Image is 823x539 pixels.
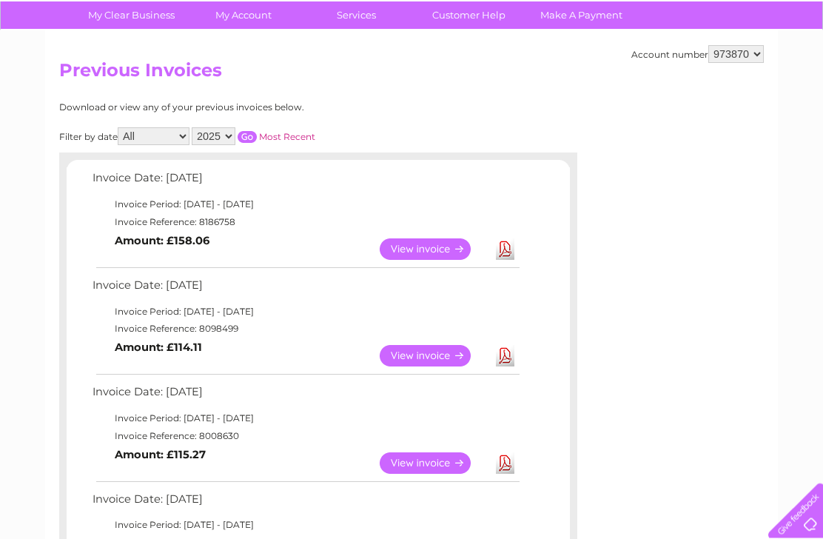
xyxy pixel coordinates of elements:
a: Most Recent [259,132,315,143]
a: Contact [725,63,761,74]
a: View [380,346,488,367]
td: Invoice Period: [DATE] - [DATE] [89,304,522,321]
div: Download or view any of your previous invoices below. [59,103,448,113]
a: Log out [774,63,809,74]
b: Amount: £114.11 [115,341,202,355]
div: Account number [631,46,764,64]
h2: Previous Invoices [59,61,764,89]
a: Services [295,2,417,30]
a: Make A Payment [520,2,642,30]
div: Filter by date [59,128,448,146]
a: Download [496,239,514,261]
td: Invoice Date: [DATE] [89,169,522,196]
a: View [380,453,488,475]
a: Customer Help [408,2,530,30]
a: Water [562,63,591,74]
a: 0333 014 3131 [544,7,646,26]
a: View [380,239,488,261]
b: Amount: £158.06 [115,235,209,248]
td: Invoice Reference: 8098499 [89,321,522,338]
td: Invoice Date: [DATE] [89,383,522,410]
a: Download [496,453,514,475]
td: Invoice Date: [DATE] [89,490,522,518]
td: Invoice Reference: 8008630 [89,428,522,446]
div: Clear Business is a trading name of Verastar Limited (registered in [GEOGRAPHIC_DATA] No. 3667643... [63,8,762,72]
a: My Account [183,2,305,30]
a: My Clear Business [70,2,192,30]
img: logo.png [29,38,104,84]
a: Energy [599,63,632,74]
a: Download [496,346,514,367]
b: Amount: £115.27 [115,449,206,462]
a: Blog [694,63,716,74]
td: Invoice Period: [DATE] - [DATE] [89,517,522,535]
a: Telecoms [641,63,685,74]
td: Invoice Period: [DATE] - [DATE] [89,196,522,214]
td: Invoice Reference: 8186758 [89,214,522,232]
td: Invoice Period: [DATE] - [DATE] [89,410,522,428]
td: Invoice Date: [DATE] [89,276,522,304]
